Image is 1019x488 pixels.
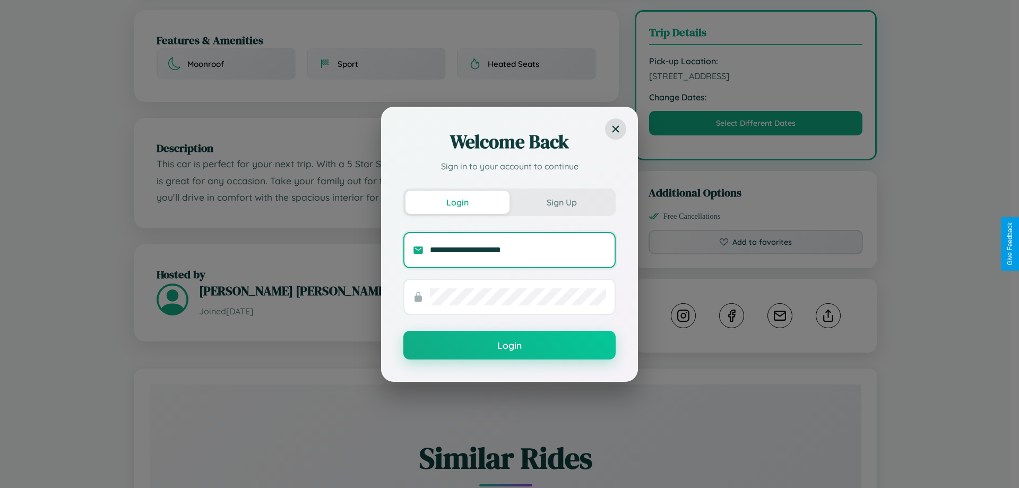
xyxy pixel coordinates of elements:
[509,191,614,214] button: Sign Up
[405,191,509,214] button: Login
[1006,222,1014,266] div: Give Feedback
[403,160,616,173] p: Sign in to your account to continue
[403,331,616,359] button: Login
[403,129,616,155] h2: Welcome Back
